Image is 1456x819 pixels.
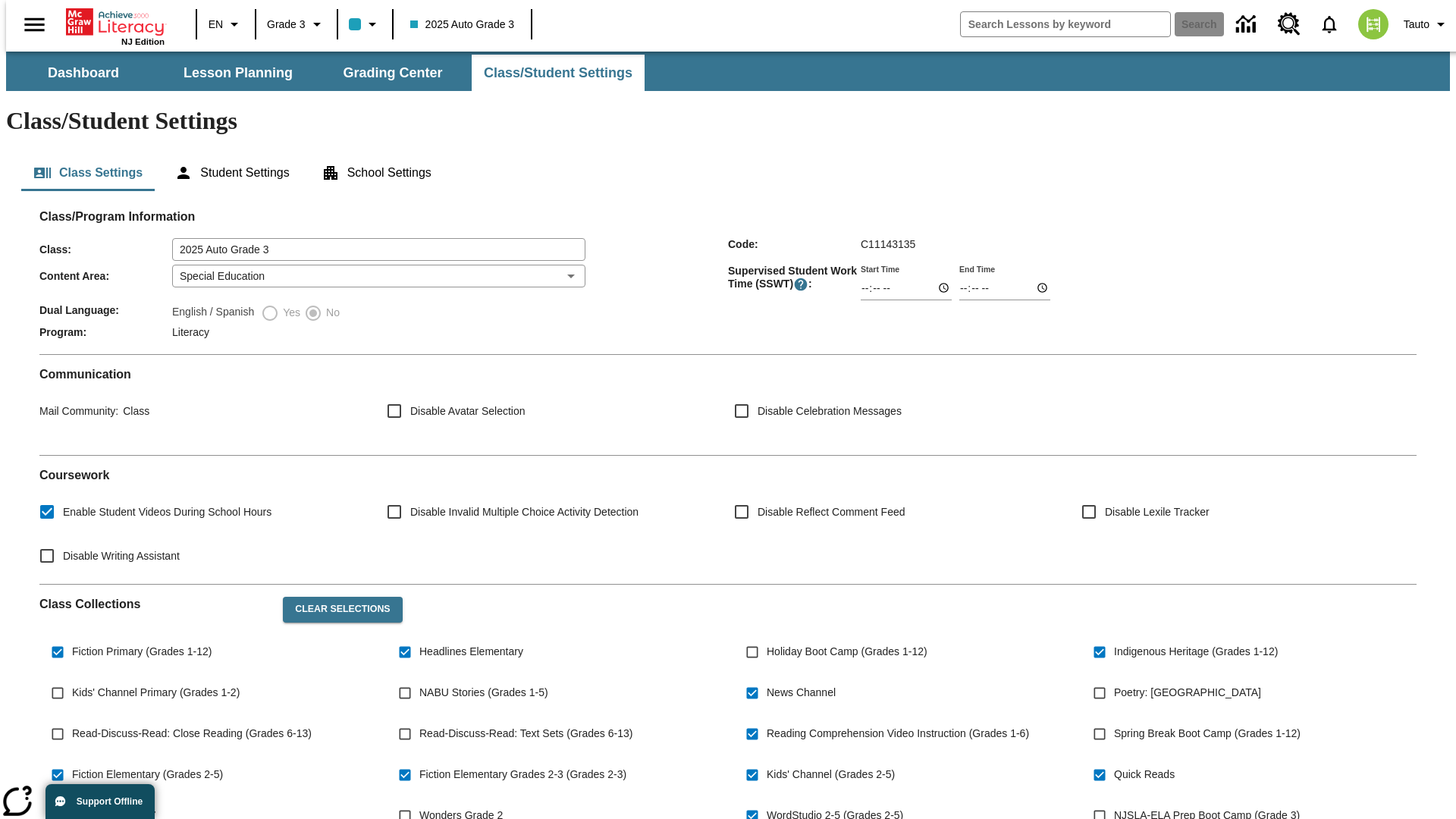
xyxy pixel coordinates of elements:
[1114,644,1278,660] span: Indigenous Heritage (Grades 1-12)
[172,304,254,322] label: English / Spanish
[322,305,340,321] span: No
[172,265,585,287] div: Special Education
[12,2,57,47] button: Open side menu
[767,644,927,660] span: Holiday Boot Camp (Grades 1-12)
[309,155,444,191] button: School Settings
[484,64,632,82] span: Class/Student Settings
[184,64,293,82] span: Lesson Planning
[419,726,632,742] span: Read-Discuss-Read: Text Sets (Grades 6-13)
[39,209,1417,224] h2: Class/Program Information
[162,55,314,91] button: Lesson Planning
[39,243,172,256] span: Class :
[6,52,1450,91] div: SubNavbar
[317,55,469,91] button: Grading Center
[172,238,585,261] input: Class
[21,155,155,191] button: Class Settings
[72,644,212,660] span: Fiction Primary (Grades 1-12)
[283,597,402,623] button: Clear Selections
[419,767,626,783] span: Fiction Elementary Grades 2-3 (Grades 2-3)
[66,7,165,37] a: Home
[66,5,165,46] div: Home
[343,11,388,38] button: Class color is light blue. Change class color
[39,597,271,611] h2: Class Collections
[63,548,180,564] span: Disable Writing Assistant
[767,726,1029,742] span: Reading Comprehension Video Instruction (Grades 1-6)
[1227,4,1269,45] a: Data Center
[728,238,861,250] span: Code :
[162,155,301,191] button: Student Settings
[961,12,1170,36] input: search field
[39,367,1417,443] div: Communication
[21,155,1435,191] div: Class/Student Settings
[279,305,300,321] span: Yes
[72,767,223,783] span: Fiction Elementary (Grades 2-5)
[410,17,515,33] span: 2025 Auto Grade 3
[1114,685,1261,701] span: Poetry: [GEOGRAPHIC_DATA]
[959,263,995,275] label: End Time
[1404,17,1429,33] span: Tauto
[39,468,1417,482] h2: Course work
[1310,5,1349,44] a: Notifications
[1358,9,1389,39] img: avatar image
[6,107,1450,135] h1: Class/Student Settings
[728,265,861,292] span: Supervised Student Work Time (SSWT) :
[410,403,526,419] span: Disable Avatar Selection
[758,504,905,520] span: Disable Reflect Comment Feed
[39,304,172,316] span: Dual Language :
[1349,5,1398,44] button: Select a new avatar
[39,405,118,417] span: Mail Community :
[72,726,312,742] span: Read-Discuss-Read: Close Reading (Grades 6-13)
[1114,767,1175,783] span: Quick Reads
[472,55,645,91] button: Class/Student Settings
[343,64,442,82] span: Grading Center
[39,224,1417,342] div: Class/Program Information
[261,11,332,38] button: Grade: Grade 3, Select a grade
[39,326,172,338] span: Program :
[63,504,271,520] span: Enable Student Videos During School Hours
[172,326,209,338] span: Literacy
[39,367,1417,381] h2: Communication
[6,55,646,91] div: SubNavbar
[1398,11,1456,38] button: Profile/Settings
[758,403,902,419] span: Disable Celebration Messages
[419,685,548,701] span: NABU Stories (Grades 1-5)
[45,784,155,819] button: Support Offline
[118,405,149,417] span: Class
[767,767,895,783] span: Kids' Channel (Grades 2-5)
[48,64,119,82] span: Dashboard
[861,238,915,250] span: C11143135
[202,11,250,38] button: Language: EN, Select a language
[8,55,159,91] button: Dashboard
[410,504,639,520] span: Disable Invalid Multiple Choice Activity Detection
[1114,726,1301,742] span: Spring Break Boot Camp (Grades 1-12)
[209,17,223,33] span: EN
[861,263,899,275] label: Start Time
[1105,504,1210,520] span: Disable Lexile Tracker
[267,17,306,33] span: Grade 3
[793,277,808,292] button: Supervised Student Work Time is the timeframe when students can take LevelSet and when lessons ar...
[77,796,143,807] span: Support Offline
[39,270,172,282] span: Content Area :
[767,685,836,701] span: News Channel
[419,644,523,660] span: Headlines Elementary
[1269,4,1310,45] a: Resource Center, Will open in new tab
[39,468,1417,572] div: Coursework
[121,37,165,46] span: NJ Edition
[72,685,240,701] span: Kids' Channel Primary (Grades 1-2)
